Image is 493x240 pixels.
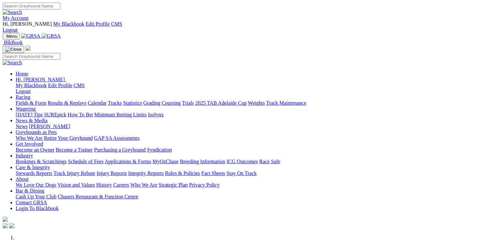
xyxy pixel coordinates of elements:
[86,21,110,27] a: Edit Profile
[266,100,306,106] a: Track Maintenance
[3,46,24,53] button: Toggle navigation
[195,100,247,106] a: 2025 TAB Adelaide Cup
[44,135,93,141] a: Retire Your Greyhound
[16,112,43,117] a: [DATE] Tips
[16,135,43,141] a: Who We Are
[3,21,52,27] span: Hi, [PERSON_NAME]
[3,27,18,33] a: Logout
[53,21,84,27] a: My Blackbook
[16,77,66,82] a: Hi, [PERSON_NAME]
[3,3,60,9] input: Search
[53,170,95,176] a: Track Injury Rebate
[3,53,60,60] input: Search
[16,176,29,182] a: About
[201,170,225,176] a: Fact Sheets
[16,188,44,193] a: Bar & Dining
[143,100,160,106] a: Grading
[16,165,50,170] a: Care & Integrity
[16,194,490,200] div: Bar & Dining
[58,194,138,199] a: Chasers Restaurant & Function Centre
[16,153,33,158] a: Industry
[148,112,164,117] a: Isolynx
[29,124,70,129] a: [PERSON_NAME]
[3,9,22,15] img: Search
[226,159,258,164] a: ICG Outcomes
[16,106,36,112] a: Wagering
[16,170,490,176] div: Care & Integrity
[111,21,122,27] a: CMS
[16,112,490,118] div: Wagering
[259,159,280,164] a: Race Safe
[180,159,225,164] a: Breeding Information
[94,147,146,153] a: Purchasing a Greyhound
[16,200,47,205] a: Contact GRSA
[16,124,27,129] a: News
[48,83,72,88] a: Edit Profile
[48,100,86,106] a: Results & Replays
[16,206,59,211] a: Login To Blackbook
[88,100,107,106] a: Calendar
[96,182,112,188] a: History
[165,170,200,176] a: Rules & Policies
[96,170,127,176] a: Injury Reports
[3,15,29,21] a: My Account
[16,100,46,106] a: Fields & Form
[16,124,490,129] div: News & Media
[42,33,61,39] img: GRSA
[3,60,22,66] img: Search
[3,33,20,40] button: Toggle navigation
[16,141,43,147] a: Get Involved
[21,33,40,39] img: GRSA
[16,159,66,164] a: Bookings & Scratchings
[16,118,48,123] a: News & Media
[16,147,54,153] a: Become an Owner
[128,170,164,176] a: Integrity Reports
[57,182,95,188] a: Vision and Values
[3,223,8,228] img: facebook.svg
[189,182,220,188] a: Privacy Policy
[113,182,129,188] a: Careers
[147,147,172,153] a: Syndication
[16,194,56,199] a: Cash Up Your Club
[16,170,52,176] a: Stewards Reports
[130,182,157,188] a: Who We Are
[94,135,140,141] a: GAP SA Assessments
[74,83,85,88] a: CMS
[3,40,23,45] a: BlkBook
[105,159,151,164] a: Applications & Forms
[16,83,47,88] a: My Blackbook
[16,77,65,82] span: Hi, [PERSON_NAME]
[16,129,57,135] a: Greyhounds as Pets
[16,71,28,76] a: Home
[108,100,122,106] a: Tracks
[56,147,93,153] a: Become a Trainer
[16,88,31,94] a: Logout
[4,40,23,45] span: BlkBook
[159,182,188,188] a: Strategic Plan
[44,112,66,117] a: SUREpick
[68,159,103,164] a: Schedule of Fees
[5,47,22,52] img: Close
[16,159,490,165] div: Industry
[3,217,8,222] img: logo-grsa-white.png
[25,46,31,51] img: logo-grsa-white.png
[123,100,142,106] a: Statistics
[16,182,56,188] a: We Love Our Dogs
[16,94,30,100] a: Racing
[16,83,490,94] div: Hi, [PERSON_NAME]
[16,182,490,188] div: About
[248,100,265,106] a: Weights
[7,34,17,39] span: Menu
[226,170,256,176] a: Stay On Track
[182,100,194,106] a: Trials
[16,147,490,153] div: Get Involved
[16,135,490,141] div: Greyhounds as Pets
[16,100,490,106] div: Racing
[94,112,147,117] a: Minimum Betting Limits
[68,112,93,117] a: How To Bet
[9,223,14,228] img: twitter.svg
[152,159,179,164] a: MyOzChase
[162,100,181,106] a: Coursing
[3,21,490,33] div: My Account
